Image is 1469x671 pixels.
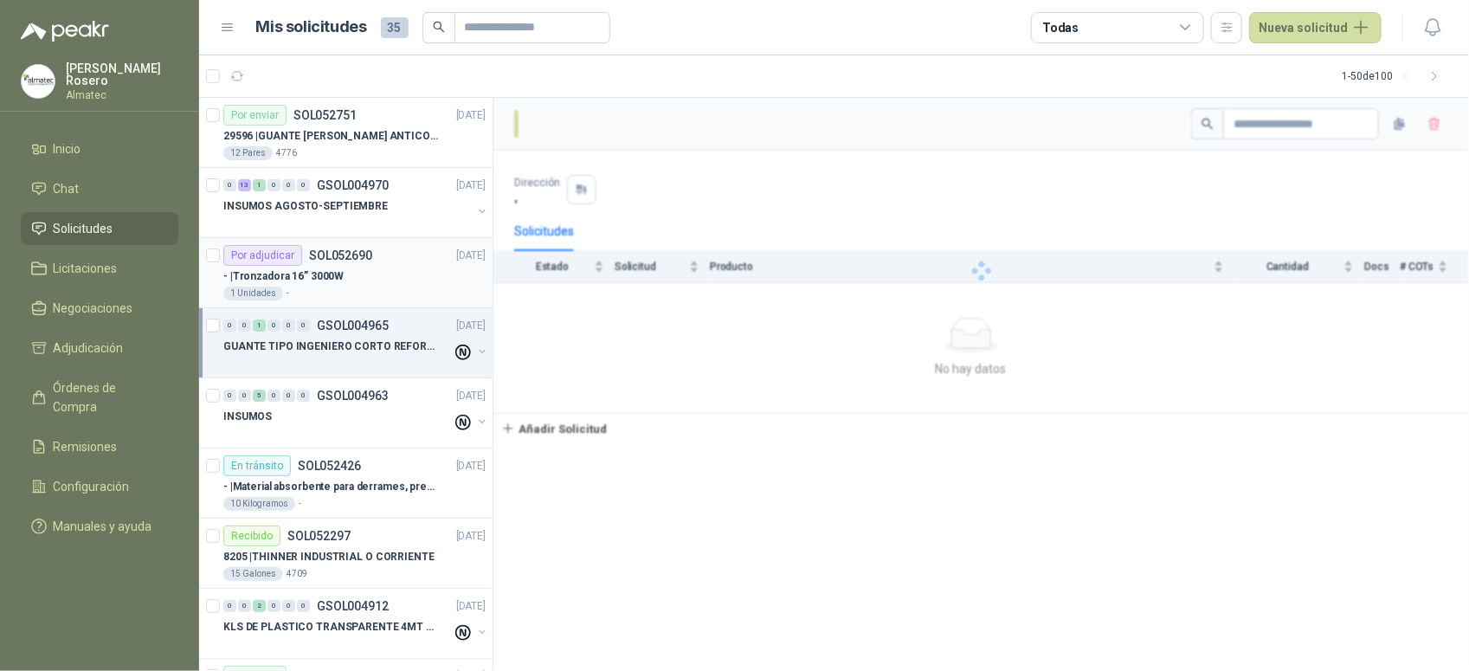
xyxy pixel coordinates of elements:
div: 0 [282,600,295,612]
p: [DATE] [456,177,486,194]
div: 0 [223,179,236,191]
p: GSOL004912 [317,600,389,612]
div: Por enviar [223,105,287,126]
div: 0 [297,319,310,332]
p: [DATE] [456,388,486,404]
a: Por enviarSOL052751[DATE] 29596 |GUANTE [PERSON_NAME] ANTICORTE NIV 5 TALLA L12 Pares4776 [199,98,493,168]
div: Recibido [223,526,280,546]
p: GSOL004970 [317,179,389,191]
span: Adjudicación [54,339,124,358]
div: 0 [297,600,310,612]
img: Company Logo [22,65,55,98]
div: 0 [297,390,310,402]
p: GSOL004963 [317,390,389,402]
span: Inicio [54,139,81,158]
p: SOL052690 [309,249,372,261]
span: Órdenes de Compra [54,378,162,416]
div: 0 [223,319,236,332]
a: Configuración [21,470,178,503]
p: - | Tronzadora 16” 3000W [223,268,344,285]
div: 0 [223,390,236,402]
button: Nueva solicitud [1249,12,1382,43]
a: Negociaciones [21,292,178,325]
span: Configuración [54,477,130,496]
div: 0 [238,600,251,612]
div: 0 [282,390,295,402]
p: Almatec [66,90,178,100]
a: Por adjudicarSOL052690[DATE] - |Tronzadora 16” 3000W1 Unidades- [199,238,493,308]
a: Solicitudes [21,212,178,245]
p: SOL052751 [293,109,357,121]
span: 35 [381,17,409,38]
div: 10 Kilogramos [223,497,295,511]
span: Manuales y ayuda [54,517,152,536]
h1: Mis solicitudes [256,15,367,40]
div: 0 [267,319,280,332]
a: Inicio [21,132,178,165]
span: search [433,21,445,33]
div: 1 Unidades [223,287,283,300]
p: 8205 | THINNER INDUSTRIAL O CORRIENTE [223,549,435,565]
p: GUANTE TIPO INGENIERO CORTO REFORZADO [223,339,439,355]
p: - [287,287,289,300]
div: 1 - 50 de 100 [1342,62,1448,90]
p: 29596 | GUANTE [PERSON_NAME] ANTICORTE NIV 5 TALLA L [223,128,439,145]
p: INSUMOS AGOSTO-SEPTIEMBRE [223,198,388,215]
img: Logo peakr [21,21,109,42]
p: GSOL004965 [317,319,389,332]
div: 0 [267,179,280,191]
a: Adjudicación [21,332,178,365]
div: 13 [238,179,251,191]
div: 0 [267,390,280,402]
div: 12 Pares [223,146,273,160]
div: En tránsito [223,455,291,476]
a: Remisiones [21,430,178,463]
p: SOL052297 [287,530,351,542]
p: [DATE] [456,458,486,474]
p: KLS DE PLASTICO TRANSPARENTE 4MT CAL 4 Y CINTA TRA [223,619,439,636]
div: 2 [253,600,266,612]
a: Manuales y ayuda [21,510,178,543]
div: 0 [238,319,251,332]
a: En tránsitoSOL052426[DATE] - |Material absorbente para derrames, presentación por kg10 Kilogramos- [199,448,493,519]
a: Órdenes de Compra [21,371,178,423]
p: SOL052426 [298,460,361,472]
p: - [299,497,301,511]
p: INSUMOS [223,409,272,425]
div: 1 [253,319,266,332]
div: 0 [223,600,236,612]
p: [DATE] [456,248,486,264]
span: Solicitudes [54,219,113,238]
div: 0 [267,600,280,612]
a: RecibidoSOL052297[DATE] 8205 |THINNER INDUSTRIAL O CORRIENTE15 Galones4709 [199,519,493,589]
p: 4776 [276,146,297,160]
div: 0 [282,319,295,332]
a: Chat [21,172,178,205]
span: Negociaciones [54,299,133,318]
span: Licitaciones [54,259,118,278]
p: 4709 [287,567,307,581]
div: 5 [253,390,266,402]
a: 0 0 5 0 0 0 GSOL004963[DATE] INSUMOS [223,385,489,441]
div: 0 [238,390,251,402]
p: [DATE] [456,528,486,545]
div: 15 Galones [223,567,283,581]
p: [DATE] [456,598,486,615]
p: [PERSON_NAME] Rosero [66,62,178,87]
span: Chat [54,179,80,198]
div: 0 [282,179,295,191]
div: Por adjudicar [223,245,302,266]
div: 0 [297,179,310,191]
p: - | Material absorbente para derrames, presentación por kg [223,479,439,495]
div: Todas [1042,18,1079,37]
a: 0 0 1 0 0 0 GSOL004965[DATE] GUANTE TIPO INGENIERO CORTO REFORZADO [223,315,489,371]
a: Licitaciones [21,252,178,285]
p: [DATE] [456,318,486,334]
div: 1 [253,179,266,191]
p: [DATE] [456,107,486,124]
a: 0 0 2 0 0 0 GSOL004912[DATE] KLS DE PLASTICO TRANSPARENTE 4MT CAL 4 Y CINTA TRA [223,596,489,651]
span: Remisiones [54,437,118,456]
a: 0 13 1 0 0 0 GSOL004970[DATE] INSUMOS AGOSTO-SEPTIEMBRE [223,175,489,230]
